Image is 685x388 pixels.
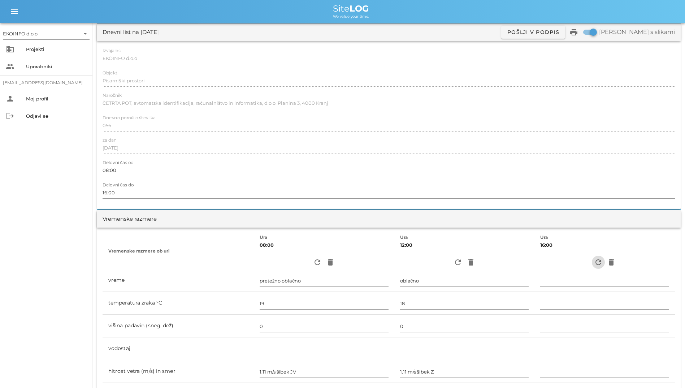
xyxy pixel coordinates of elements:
[3,28,90,39] div: EKOINFO d.o.o
[81,29,90,38] i: arrow_drop_down
[649,353,685,388] iframe: Chat Widget
[607,258,616,267] i: delete
[3,30,38,37] div: EKOINFO d.o.o
[313,258,322,267] i: refresh
[103,315,254,337] td: višina padavin (sneg, dež)
[103,337,254,360] td: vodostaj
[333,3,369,14] span: Site
[103,160,134,165] label: Delovni čas od
[103,182,134,188] label: Delovni čas do
[6,94,14,103] i: person
[103,48,121,53] label: Izvajalec
[333,14,369,19] span: We value your time.
[6,45,14,53] i: business
[569,28,578,36] i: print
[326,258,335,267] i: delete
[103,115,156,121] label: Dnevno poročilo številka
[103,70,117,76] label: Objekt
[594,258,603,267] i: refresh
[103,93,122,98] label: Naročnik
[400,235,408,240] label: Ura
[103,28,159,36] div: Dnevni list na [DATE]
[350,3,369,14] b: LOG
[103,138,117,143] label: za dan
[26,113,87,119] div: Odjavi se
[454,258,462,267] i: refresh
[540,235,548,240] label: Ura
[599,29,675,36] label: [PERSON_NAME] s slikami
[103,292,254,315] td: temperatura zraka °C
[103,269,254,292] td: vreme
[467,258,475,267] i: delete
[26,64,87,69] div: Uporabniki
[6,62,14,71] i: people
[649,353,685,388] div: Pripomoček za klepet
[6,112,14,120] i: logout
[103,360,254,383] td: hitrost vetra (m/s) in smer
[501,26,565,39] button: Pošlji v podpis
[260,235,268,240] label: Ura
[10,7,19,16] i: menu
[103,215,157,223] div: Vremenske razmere
[103,233,254,269] th: Vremenske razmere ob uri
[26,96,87,102] div: Moj profil
[507,29,559,35] span: Pošlji v podpis
[26,46,87,52] div: Projekti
